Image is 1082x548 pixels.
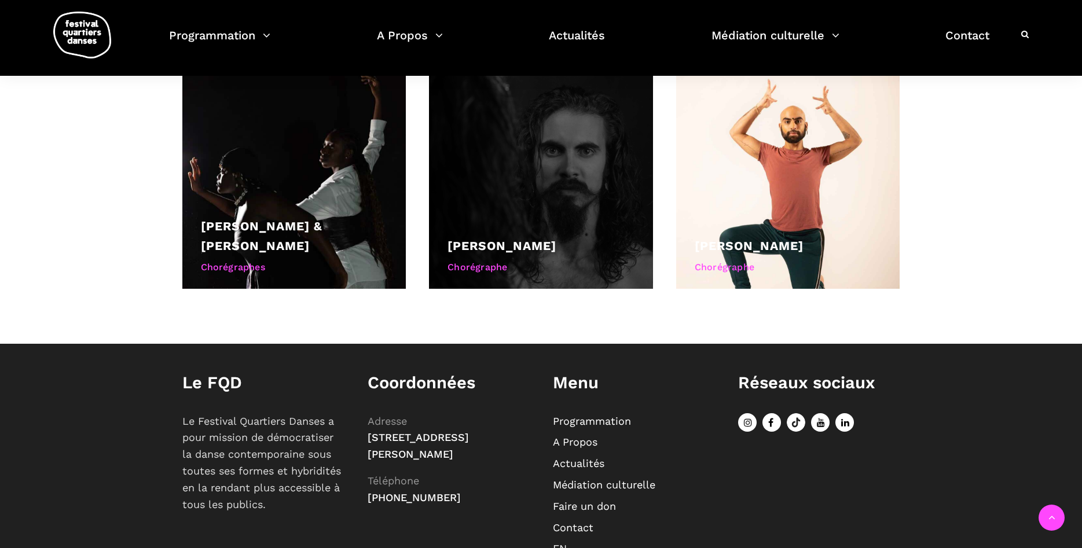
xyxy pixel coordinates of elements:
a: Faire un don [553,500,616,512]
h1: Coordonnées [368,373,530,393]
a: A Propos [553,436,597,448]
a: Actualités [549,25,605,60]
p: Le Festival Quartiers Danses a pour mission de démocratiser la danse contemporaine sous toutes se... [182,413,344,513]
span: [PHONE_NUMBER] [368,491,461,503]
a: Programmation [553,415,631,427]
a: [PERSON_NAME] [695,238,804,253]
span: [STREET_ADDRESS][PERSON_NAME] [368,431,469,460]
a: [PERSON_NAME] & [PERSON_NAME] [201,219,322,253]
a: A Propos [377,25,443,60]
div: Chorégraphe [695,260,882,275]
a: Médiation culturelle [553,479,655,491]
div: Chorégraphes [201,260,388,275]
a: Actualités [553,457,604,469]
h1: Réseaux sociaux [738,373,900,393]
a: Contact [945,25,989,60]
h1: Le FQD [182,373,344,393]
span: Adresse [368,415,407,427]
span: Téléphone [368,475,419,487]
a: [PERSON_NAME] [448,238,556,253]
a: Programmation [169,25,270,60]
img: logo-fqd-med [53,12,111,58]
a: Contact [553,521,593,534]
div: Chorégraphe [448,260,634,275]
a: Médiation culturelle [711,25,839,60]
h1: Menu [553,373,715,393]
